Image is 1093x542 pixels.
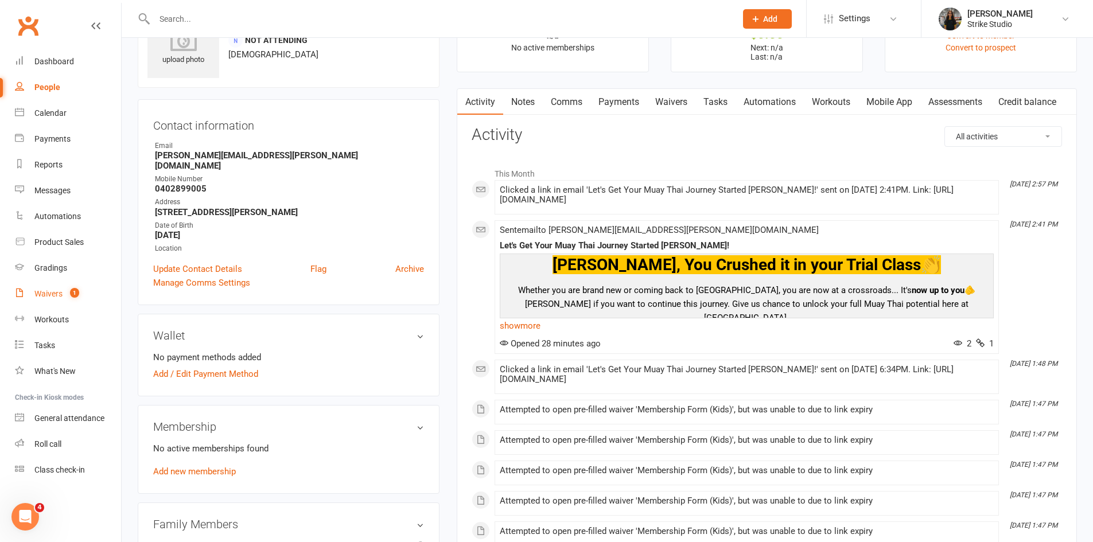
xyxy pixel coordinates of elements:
[763,14,777,24] span: Add
[912,285,975,295] span: now up to you🫵
[647,89,695,115] a: Waivers
[34,160,63,169] div: Reports
[153,518,424,531] h3: Family Members
[1010,521,1057,529] i: [DATE] 1:47 PM
[1010,220,1057,228] i: [DATE] 2:41 PM
[153,420,424,433] h3: Membership
[695,89,736,115] a: Tasks
[511,43,594,52] span: No active memberships
[682,28,852,40] div: $0.00
[35,503,44,512] span: 4
[34,134,71,143] div: Payments
[153,466,236,477] a: Add new membership
[70,288,79,298] span: 1
[743,9,792,29] button: Add
[15,75,121,100] a: People
[858,89,920,115] a: Mobile App
[15,229,121,255] a: Product Sales
[14,11,42,40] a: Clubworx
[457,89,503,115] a: Activity
[15,358,121,384] a: What's New
[147,28,219,66] div: upload photo
[500,185,994,205] div: Clicked a link in email 'Let's Get Your Muay Thai Journey Started [PERSON_NAME]!' sent on [DATE] ...
[245,36,308,45] span: Not Attending
[15,255,121,281] a: Gradings
[593,299,968,323] span: if you want to continue this journey. Give us chance to unlock your full Muay Thai potential here...
[34,263,67,272] div: Gradings
[34,186,71,195] div: Messages
[34,237,84,247] div: Product Sales
[34,366,76,376] div: What's New
[155,243,424,254] div: Location
[500,241,994,251] div: Let's Get Your Muay Thai Journey Started [PERSON_NAME]!
[500,225,819,235] span: Sent email to [PERSON_NAME][EMAIL_ADDRESS][PERSON_NAME][DOMAIN_NAME]
[15,49,121,75] a: Dashboard
[34,108,67,118] div: Calendar
[34,439,61,449] div: Roll call
[15,307,121,333] a: Workouts
[153,350,424,364] li: No payment methods added
[525,299,591,309] span: [PERSON_NAME]
[946,43,1016,52] a: Convert to prospect
[500,405,994,415] div: Attempted to open pre-filled waiver 'Membership Form (Kids)', but was unable to due to link expiry
[155,184,424,194] strong: 0402899005
[676,255,941,274] span: , You Crushed it in your Trial Class👏
[472,162,1062,180] li: This Month
[920,89,990,115] a: Assessments
[34,341,55,350] div: Tasks
[15,152,121,178] a: Reports
[1010,360,1057,368] i: [DATE] 1:48 PM
[155,174,424,185] div: Mobile Number
[153,367,258,381] a: Add / Edit Payment Method
[804,89,858,115] a: Workouts
[34,315,69,324] div: Workouts
[151,11,728,27] input: Search...
[15,333,121,358] a: Tasks
[15,457,121,483] a: Class kiosk mode
[15,281,121,307] a: Waivers 1
[543,89,590,115] a: Comms
[15,431,121,457] a: Roll call
[518,285,912,295] span: Whether you are brand new or coming back to [GEOGRAPHIC_DATA], you are now at a crossroads... It's
[553,255,676,274] span: [PERSON_NAME]
[15,100,121,126] a: Calendar
[1010,400,1057,408] i: [DATE] 1:47 PM
[939,7,962,30] img: thumb_image1759201455.png
[976,338,994,349] span: 1
[155,230,424,240] strong: [DATE]
[500,318,994,334] a: show more
[155,207,424,217] strong: [STREET_ADDRESS][PERSON_NAME]
[1010,180,1057,188] i: [DATE] 2:57 PM
[153,442,424,455] p: No active memberships found
[153,115,424,132] h3: Contact information
[11,503,39,531] iframe: Intercom live chat
[15,204,121,229] a: Automations
[153,276,250,290] a: Manage Comms Settings
[395,262,424,276] a: Archive
[967,19,1033,29] div: Strike Studio
[500,338,601,349] span: Opened 28 minutes ago
[503,89,543,115] a: Notes
[155,220,424,231] div: Date of Birth
[990,89,1064,115] a: Credit balance
[590,89,647,115] a: Payments
[736,89,804,115] a: Automations
[500,466,994,475] div: Attempted to open pre-filled waiver 'Membership Form (Kids)', but was unable to due to link expiry
[34,465,85,474] div: Class check-in
[34,83,60,92] div: People
[155,150,424,171] strong: [PERSON_NAME][EMAIL_ADDRESS][PERSON_NAME][DOMAIN_NAME]
[472,126,1062,144] h3: Activity
[954,338,971,349] span: 2
[500,496,994,506] div: Attempted to open pre-filled waiver 'Membership Form (Kids)', but was unable to due to link expiry
[34,57,74,66] div: Dashboard
[500,527,994,536] div: Attempted to open pre-filled waiver 'Membership Form (Kids)', but was unable to due to link expiry
[34,414,104,423] div: General attendance
[839,6,870,32] span: Settings
[310,262,326,276] a: Flag
[500,365,994,384] div: Clicked a link in email 'Let's Get Your Muay Thai Journey Started [PERSON_NAME]!' sent on [DATE] ...
[682,43,852,61] p: Next: n/a Last: n/a
[500,435,994,445] div: Attempted to open pre-filled waiver 'Membership Form (Kids)', but was unable to due to link expiry
[15,126,121,152] a: Payments
[15,405,121,431] a: General attendance kiosk mode
[1010,430,1057,438] i: [DATE] 1:47 PM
